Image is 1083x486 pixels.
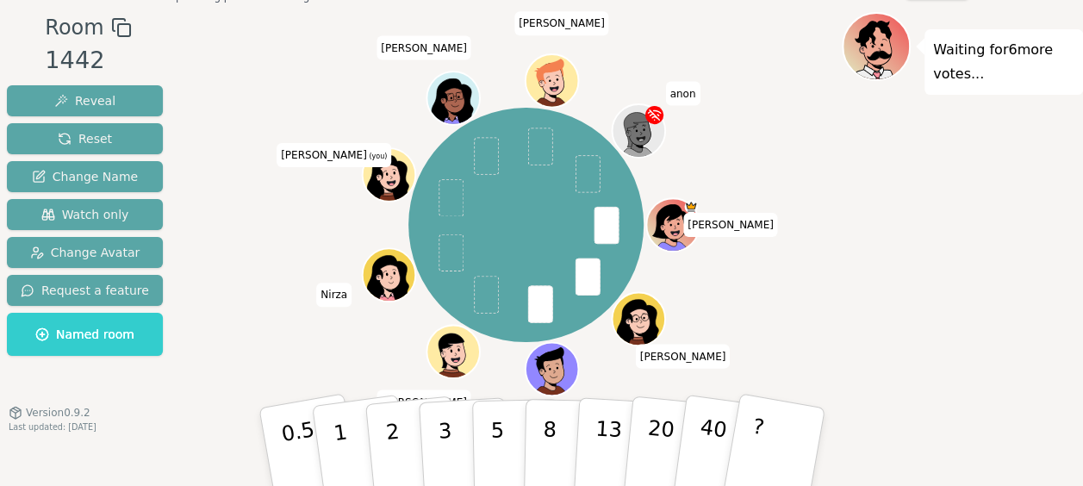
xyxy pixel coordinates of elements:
span: Click to change your name [683,213,778,237]
span: Watch only [41,206,129,223]
span: Reveal [54,92,115,109]
span: Click to change your name [636,345,731,369]
button: Version0.9.2 [9,406,90,420]
span: Room [45,12,103,43]
span: (you) [367,153,388,160]
button: Request a feature [7,275,163,306]
p: Waiting for 6 more votes... [933,38,1074,86]
button: Reveal [7,85,163,116]
span: Request a feature [21,282,149,299]
span: Change Name [32,168,138,185]
span: Change Avatar [30,244,140,261]
span: Click to change your name [316,283,352,307]
button: Click to change your avatar [364,150,414,200]
button: Reset [7,123,163,154]
button: Watch only [7,199,163,230]
span: Last updated: [DATE] [9,422,96,432]
div: 1442 [45,43,131,78]
span: Natasha is the host [684,200,697,213]
span: Click to change your name [514,12,609,36]
span: Click to change your name [277,143,391,167]
span: Version 0.9.2 [26,406,90,420]
span: Click to change your name [665,82,700,106]
span: Click to change your name [377,36,471,60]
button: Change Avatar [7,237,163,268]
span: Click to change your name [377,390,471,414]
button: Named room [7,313,163,356]
button: Change Name [7,161,163,192]
span: Reset [58,130,112,147]
span: Named room [35,326,134,343]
